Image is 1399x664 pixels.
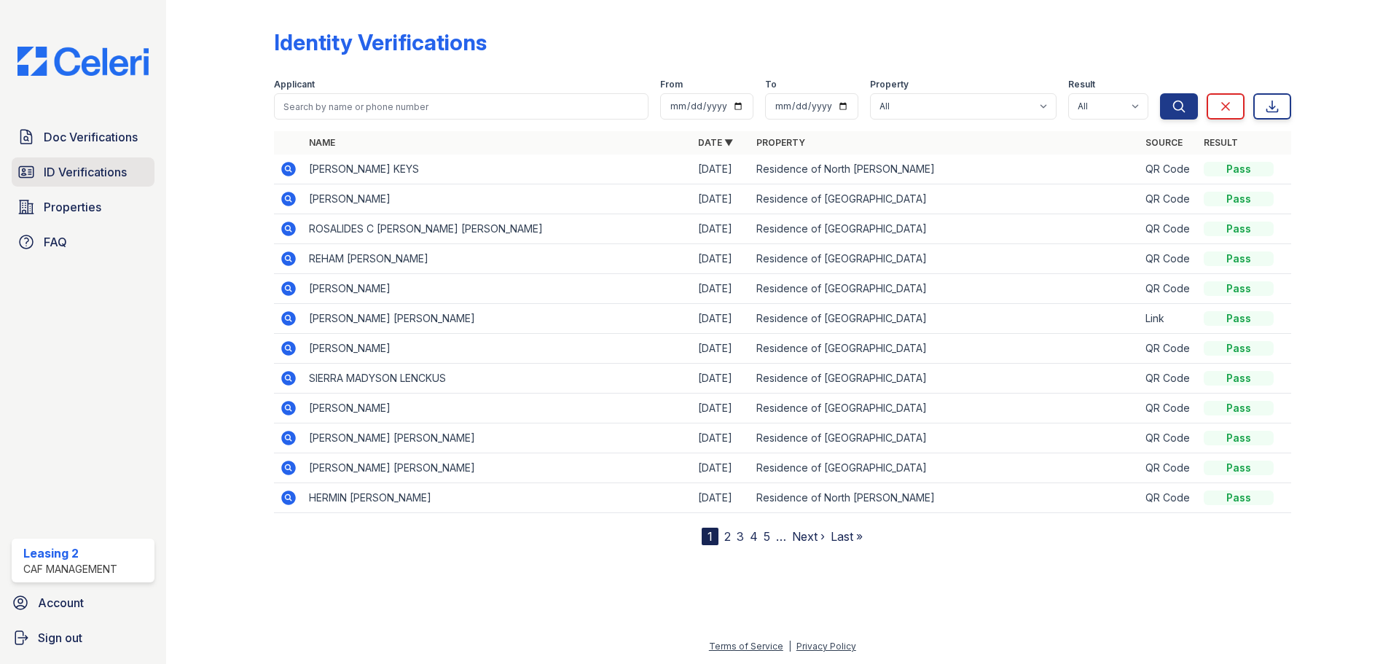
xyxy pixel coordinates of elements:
span: FAQ [44,233,67,251]
label: To [765,79,777,90]
div: Pass [1204,281,1274,296]
div: Pass [1204,162,1274,176]
td: [DATE] [692,334,751,364]
a: 2 [724,529,731,544]
td: QR Code [1140,423,1198,453]
td: QR Code [1140,244,1198,274]
td: Residence of [GEOGRAPHIC_DATA] [751,453,1140,483]
label: Property [870,79,909,90]
a: Properties [12,192,154,222]
td: Residence of [GEOGRAPHIC_DATA] [751,244,1140,274]
td: [DATE] [692,244,751,274]
td: SIERRA MADYSON LENCKUS [303,364,692,394]
td: [DATE] [692,304,751,334]
span: Account [38,594,84,612]
td: Residence of [GEOGRAPHIC_DATA] [751,214,1140,244]
div: Pass [1204,251,1274,266]
a: 3 [737,529,744,544]
td: QR Code [1140,394,1198,423]
div: Pass [1204,192,1274,206]
td: [DATE] [692,423,751,453]
td: [DATE] [692,364,751,394]
td: QR Code [1140,453,1198,483]
td: [DATE] [692,394,751,423]
div: Pass [1204,222,1274,236]
td: Residence of [GEOGRAPHIC_DATA] [751,334,1140,364]
td: Residence of [GEOGRAPHIC_DATA] [751,184,1140,214]
a: Date ▼ [698,137,733,148]
td: [PERSON_NAME] [PERSON_NAME] [303,304,692,334]
img: CE_Logo_Blue-a8612792a0a2168367f1c8372b55b34899dd931a85d93a1a3d3e32e68fde9ad4.png [6,47,160,76]
td: Residence of [GEOGRAPHIC_DATA] [751,394,1140,423]
td: [PERSON_NAME] [303,334,692,364]
a: Last » [831,529,863,544]
td: [PERSON_NAME] [303,274,692,304]
div: Pass [1204,431,1274,445]
td: Link [1140,304,1198,334]
a: 4 [750,529,758,544]
a: ID Verifications [12,157,154,187]
td: [PERSON_NAME] [303,184,692,214]
div: 1 [702,528,718,545]
div: Pass [1204,461,1274,475]
div: Pass [1204,341,1274,356]
td: QR Code [1140,274,1198,304]
div: Pass [1204,311,1274,326]
span: ID Verifications [44,163,127,181]
a: Account [6,588,160,617]
a: Name [309,137,335,148]
span: Properties [44,198,101,216]
span: … [776,528,786,545]
td: QR Code [1140,155,1198,184]
td: [DATE] [692,184,751,214]
input: Search by name or phone number [274,93,648,120]
a: Doc Verifications [12,122,154,152]
div: Pass [1204,491,1274,505]
a: Terms of Service [709,641,783,652]
div: Leasing 2 [23,544,117,562]
a: Sign out [6,623,160,652]
td: QR Code [1140,184,1198,214]
label: From [660,79,683,90]
a: Source [1145,137,1183,148]
td: QR Code [1140,483,1198,513]
td: [DATE] [692,453,751,483]
td: [PERSON_NAME] KEYS [303,155,692,184]
a: Property [756,137,805,148]
a: 5 [764,529,770,544]
td: [DATE] [692,214,751,244]
td: Residence of [GEOGRAPHIC_DATA] [751,274,1140,304]
td: QR Code [1140,334,1198,364]
td: [PERSON_NAME] [PERSON_NAME] [303,453,692,483]
div: CAF Management [23,562,117,577]
td: HERMIN [PERSON_NAME] [303,483,692,513]
label: Applicant [274,79,315,90]
label: Result [1068,79,1095,90]
div: Pass [1204,371,1274,386]
div: Pass [1204,401,1274,415]
div: | [788,641,791,652]
a: Next › [792,529,825,544]
td: [DATE] [692,155,751,184]
a: Privacy Policy [796,641,856,652]
td: [DATE] [692,483,751,513]
a: Result [1204,137,1238,148]
td: [PERSON_NAME] [PERSON_NAME] [303,423,692,453]
td: QR Code [1140,214,1198,244]
td: Residence of [GEOGRAPHIC_DATA] [751,423,1140,453]
td: QR Code [1140,364,1198,394]
td: ROSALIDES C [PERSON_NAME] [PERSON_NAME] [303,214,692,244]
a: FAQ [12,227,154,257]
td: Residence of [GEOGRAPHIC_DATA] [751,364,1140,394]
td: [DATE] [692,274,751,304]
span: Sign out [38,629,82,647]
td: REHAM [PERSON_NAME] [303,244,692,274]
span: Doc Verifications [44,128,138,146]
td: [PERSON_NAME] [303,394,692,423]
td: Residence of North [PERSON_NAME] [751,155,1140,184]
td: Residence of North [PERSON_NAME] [751,483,1140,513]
td: Residence of [GEOGRAPHIC_DATA] [751,304,1140,334]
div: Identity Verifications [274,29,487,55]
